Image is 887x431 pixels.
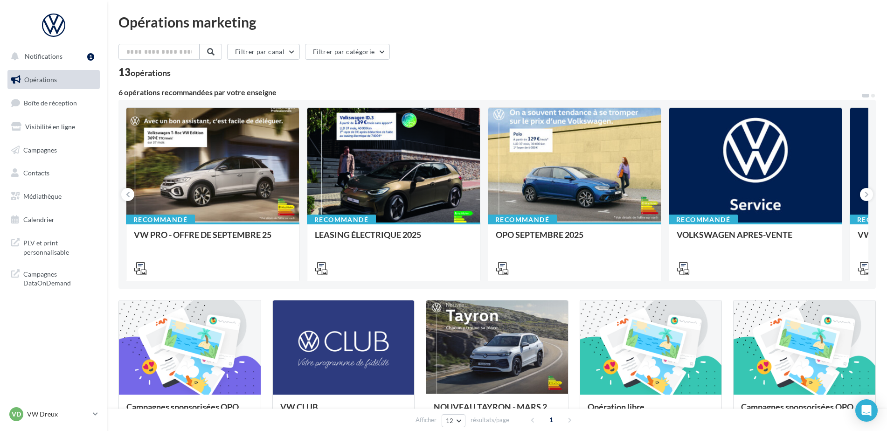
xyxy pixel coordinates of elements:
span: PLV et print personnalisable [23,236,96,257]
a: Calendrier [6,210,102,229]
div: NOUVEAU TAYRON - MARS 2025 [434,402,561,421]
span: Campagnes [23,146,57,153]
a: PLV et print personnalisable [6,233,102,260]
span: résultats/page [471,416,509,424]
div: Recommandé [126,215,195,225]
span: Opérations [24,76,57,83]
div: 1 [87,53,94,61]
div: Recommandé [669,215,738,225]
div: VOLKSWAGEN APRES-VENTE [677,230,834,249]
div: Opération libre [588,402,714,421]
a: Campagnes [6,140,102,160]
div: Campagnes sponsorisées OPO Septembre [126,402,253,421]
button: Filtrer par canal [227,44,300,60]
span: Visibilité en ligne [25,123,75,131]
a: Contacts [6,163,102,183]
div: Recommandé [307,215,376,225]
span: VD [12,410,21,419]
div: Opérations marketing [118,15,876,29]
p: VW Dreux [27,410,89,419]
span: Afficher [416,416,437,424]
button: 12 [442,414,465,427]
button: Filtrer par catégorie [305,44,390,60]
div: OPO SEPTEMBRE 2025 [496,230,653,249]
span: 1 [544,412,559,427]
button: Notifications 1 [6,47,98,66]
div: 6 opérations recommandées par votre enseigne [118,89,861,96]
div: Open Intercom Messenger [855,399,878,422]
span: Campagnes DataOnDemand [23,268,96,288]
span: Boîte de réception [24,99,77,107]
span: 12 [446,417,454,424]
a: VD VW Dreux [7,405,100,423]
div: VW PRO - OFFRE DE SEPTEMBRE 25 [134,230,291,249]
div: opérations [131,69,171,77]
a: Campagnes DataOnDemand [6,264,102,292]
div: VW CLUB [280,402,407,421]
a: Opérations [6,70,102,90]
a: Boîte de réception [6,93,102,113]
div: 13 [118,67,171,77]
span: Médiathèque [23,192,62,200]
div: Campagnes sponsorisées OPO [741,402,868,421]
span: Notifications [25,52,62,60]
div: Recommandé [488,215,557,225]
a: Médiathèque [6,187,102,206]
span: Calendrier [23,215,55,223]
a: Visibilité en ligne [6,117,102,137]
div: LEASING ÉLECTRIQUE 2025 [315,230,472,249]
span: Contacts [23,169,49,177]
